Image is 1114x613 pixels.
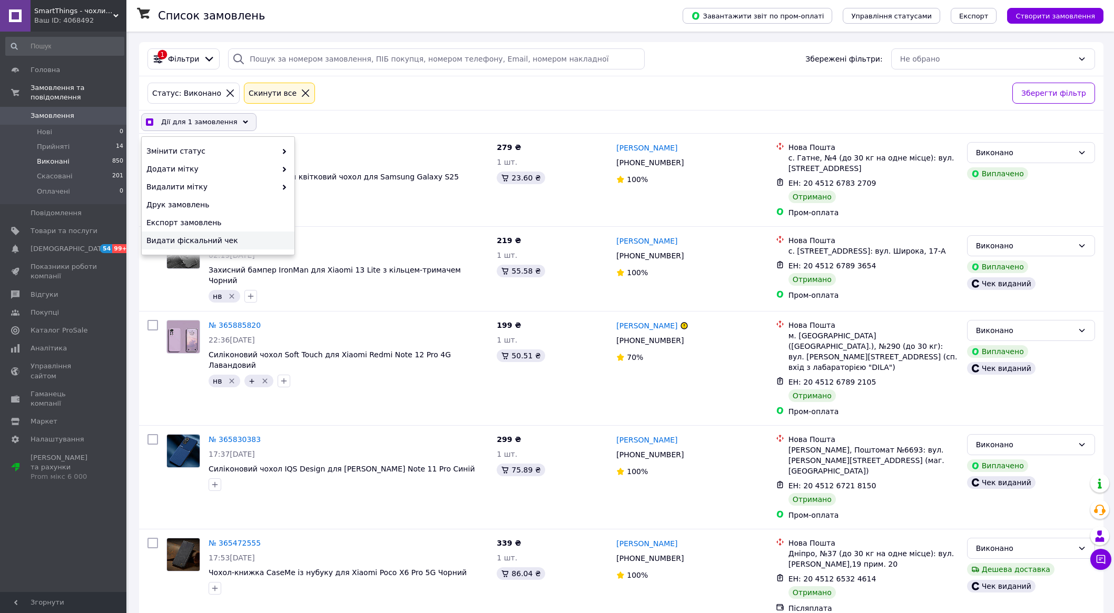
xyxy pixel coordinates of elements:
[616,435,677,445] a: [PERSON_NAME]
[146,164,277,174] span: Додати мітку
[37,187,70,196] span: Оплачені
[167,320,200,353] img: Фото товару
[112,172,123,181] span: 201
[614,551,686,566] div: [PHONE_NUMBER]
[209,173,459,181] a: Прозорий силіконовий квітковий чохол для Samsung Galaxy S25
[161,117,238,127] span: Дії для 1 замовлення
[31,290,58,299] span: Відгуки
[37,157,70,166] span: Виконані
[209,336,255,344] span: 22:36[DATE]
[788,586,836,599] div: Отримано
[976,147,1073,158] div: Виконано
[614,155,686,170] div: [PHONE_NUMBER]
[209,568,467,577] a: Чохол-книжка CaseMe із нубуку для Xiaomi Poco X6 Pro 5G Чорний
[497,158,517,166] span: 1 шт.
[616,320,677,331] a: [PERSON_NAME]
[614,248,686,263] div: [PHONE_NUMBER]
[228,48,645,69] input: Пошук за номером замовлення, ПІБ покупця, номером телефону, Email, номером накладної
[788,434,959,445] div: Нова Пошта
[116,142,123,152] span: 14
[788,207,959,218] div: Пром-оплата
[37,142,70,152] span: Прийняті
[31,344,67,353] span: Аналітика
[788,378,876,386] span: ЕН: 20 4512 6789 2105
[31,435,84,444] span: Налаштування
[1090,549,1111,570] button: Чат з покупцем
[616,143,677,153] a: [PERSON_NAME]
[120,127,123,137] span: 0
[967,476,1036,489] div: Чек виданий
[209,435,261,444] a: № 365830383
[31,308,59,317] span: Покупці
[788,330,959,373] div: м. [GEOGRAPHIC_DATA] ([GEOGRAPHIC_DATA].), №290 (до 30 кг): вул. [PERSON_NAME][STREET_ADDRESS] (с...
[31,262,97,281] span: Показники роботи компанії
[614,333,686,348] div: [PHONE_NUMBER]
[691,11,824,21] span: Завантажити звіт по пром-оплаті
[228,292,236,300] svg: Видалити мітку
[167,538,200,571] img: Фото товару
[150,87,223,99] div: Статус: Виконано
[31,472,97,481] div: Prom мікс 6 000
[31,208,82,218] span: Повідомлення
[967,277,1036,290] div: Чек виданий
[788,153,959,174] div: с. Гатне, №4 (до 30 кг на одне місце): вул. [STREET_ADDRESS]
[788,290,959,300] div: Пром-оплата
[788,445,959,476] div: [PERSON_NAME], Поштомат №6693: вул. [PERSON_NAME][STREET_ADDRESS] (маг. [GEOGRAPHIC_DATA])
[788,538,959,548] div: Нова Пошта
[497,464,545,476] div: 75.89 ₴
[497,567,545,580] div: 86.04 ₴
[166,434,200,468] a: Фото товару
[249,377,255,385] span: +
[967,362,1036,375] div: Чек виданий
[967,459,1028,472] div: Виплачено
[168,54,199,64] span: Фільтри
[209,554,255,562] span: 17:53[DATE]
[34,16,126,25] div: Ваш ID: 4068492
[5,37,124,56] input: Пошук
[261,377,269,385] svg: Видалити мітку
[167,435,200,467] img: Фото товару
[1007,8,1103,24] button: Створити замовлення
[614,447,686,462] div: [PHONE_NUMBER]
[788,389,836,402] div: Отримано
[31,326,87,335] span: Каталог ProSale
[209,251,255,259] span: 02:19[DATE]
[788,510,959,520] div: Пром-оплата
[228,377,236,385] svg: Видалити мітку
[497,143,521,152] span: 279 ₴
[112,157,123,166] span: 850
[31,111,74,120] span: Замовлення
[100,244,112,253] span: 54
[788,320,959,330] div: Нова Пошта
[683,8,832,24] button: Завантажити звіт по пром-оплаті
[788,262,876,270] span: ЕН: 20 4512 6789 3654
[497,321,521,329] span: 199 ₴
[967,167,1028,180] div: Виплачено
[1016,12,1095,20] span: Створити замовлення
[209,321,261,329] a: № 365885820
[788,235,959,246] div: Нова Пошта
[31,361,97,380] span: Управління сайтом
[627,353,643,361] span: 70%
[31,226,97,236] span: Товари та послуги
[209,465,475,473] a: Силіконовий чохол IQS Design для [PERSON_NAME] Note 11 Pro Синій
[31,244,109,254] span: [DEMOGRAPHIC_DATA]
[616,236,677,246] a: [PERSON_NAME]
[31,417,57,426] span: Маркет
[497,251,517,259] span: 1 шт.
[976,325,1073,336] div: Виконано
[1012,83,1095,104] button: Зберегти фільтр
[788,142,959,153] div: Нова Пошта
[112,244,130,253] span: 99+
[967,580,1036,592] div: Чек виданий
[967,563,1054,576] div: Дешева доставка
[146,182,277,192] span: Видалити мітку
[788,481,876,490] span: ЕН: 20 4512 6721 8150
[616,538,677,549] a: [PERSON_NAME]
[497,450,517,458] span: 1 шт.
[788,179,876,187] span: ЕН: 20 4512 6783 2709
[788,246,959,256] div: с. [STREET_ADDRESS]: вул. Широка, 17-А
[976,542,1073,554] div: Виконано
